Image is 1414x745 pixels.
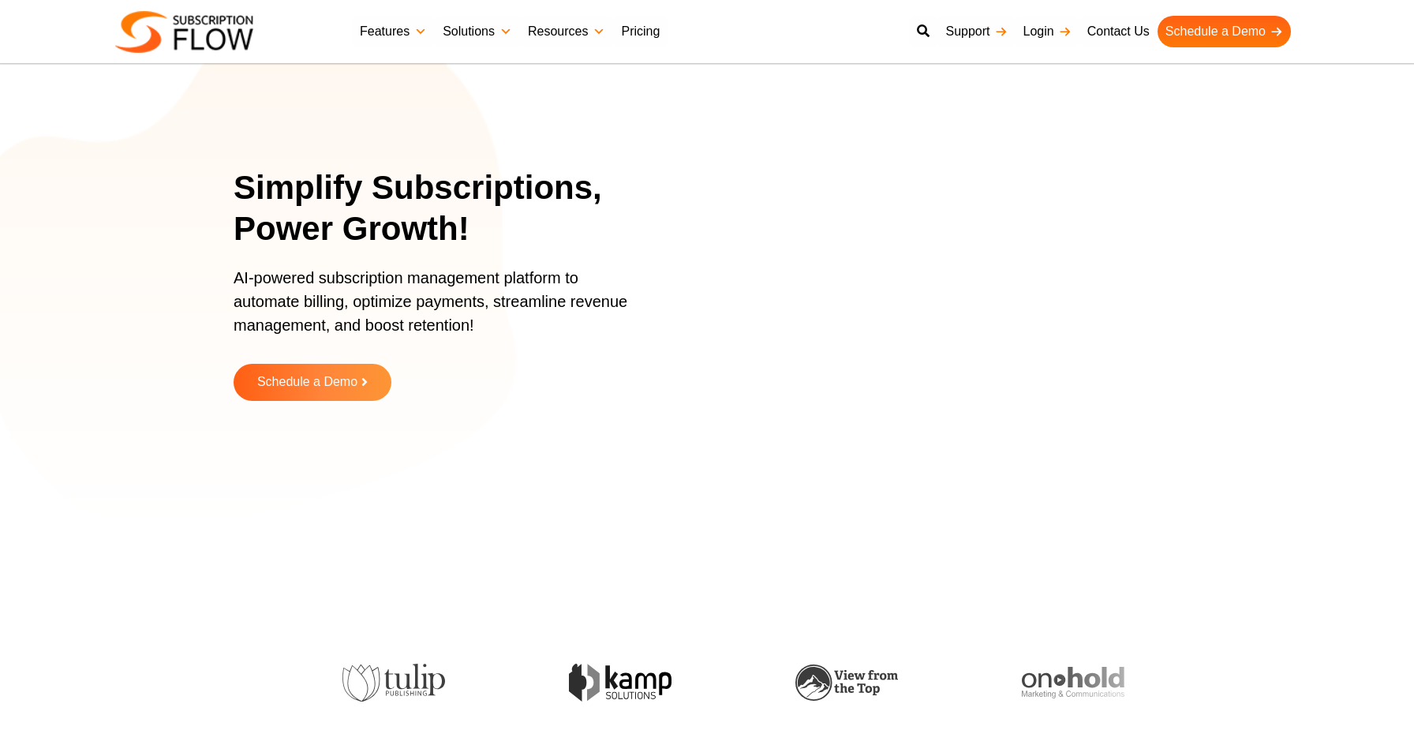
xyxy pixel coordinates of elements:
span: Schedule a Demo [257,376,357,389]
a: Pricing [613,16,668,47]
img: kamp-solution [569,664,671,701]
a: Schedule a Demo [234,364,391,401]
a: Login [1016,16,1079,47]
h1: Simplify Subscriptions, Power Growth! [234,167,664,250]
p: AI-powered subscription management platform to automate billing, optimize payments, streamline re... [234,266,644,353]
a: Support [937,16,1015,47]
img: tulip-publishing [342,664,445,702]
a: Resources [520,16,613,47]
a: Features [352,16,435,47]
a: Schedule a Demo [1158,16,1291,47]
img: view-from-the-top [795,665,898,702]
a: Contact Us [1079,16,1158,47]
a: Solutions [435,16,520,47]
img: Subscriptionflow [115,11,253,53]
img: onhold-marketing [1022,667,1124,698]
